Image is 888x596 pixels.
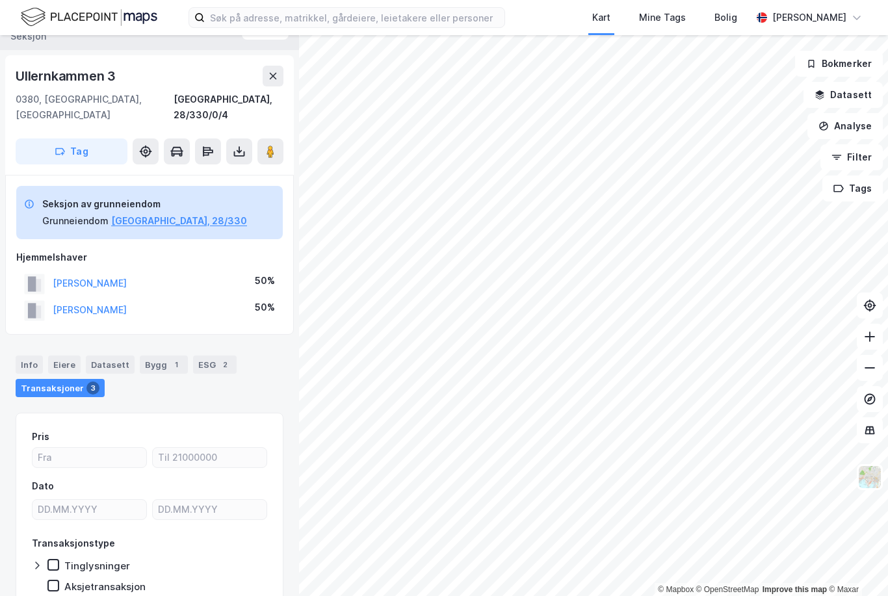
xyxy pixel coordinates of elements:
div: 50% [255,300,275,315]
div: 0380, [GEOGRAPHIC_DATA], [GEOGRAPHIC_DATA] [16,92,174,123]
div: Ullernkammen 3 [16,66,118,86]
div: 3 [86,382,99,395]
div: Pris [32,429,49,445]
button: Tag [16,138,127,164]
div: Tinglysninger [64,560,130,572]
input: DD.MM.YYYY [153,500,267,519]
div: Kart [592,10,610,25]
input: DD.MM.YYYY [33,500,146,519]
div: Grunneiendom [42,213,109,229]
button: Datasett [803,82,883,108]
div: Aksjetransaksjon [64,580,146,593]
input: Til 21000000 [153,448,267,467]
div: Eiere [48,356,81,374]
button: Bokmerker [795,51,883,77]
button: Filter [820,144,883,170]
img: Z [857,465,882,489]
a: Mapbox [658,585,694,594]
div: Bolig [714,10,737,25]
div: 50% [255,273,275,289]
div: Transaksjonstype [32,536,115,551]
div: Bygg [140,356,188,374]
div: [GEOGRAPHIC_DATA], 28/330/0/4 [174,92,283,123]
div: Hjemmelshaver [16,250,283,265]
button: [GEOGRAPHIC_DATA], 28/330 [111,213,247,229]
button: Tags [822,175,883,201]
div: Seksjon av grunneiendom [42,196,247,212]
button: Analyse [807,113,883,139]
input: Søk på adresse, matrikkel, gårdeiere, leietakere eller personer [205,8,504,27]
div: Mine Tags [639,10,686,25]
iframe: Chat Widget [823,534,888,596]
input: Fra [33,448,146,467]
a: OpenStreetMap [696,585,759,594]
div: Datasett [86,356,135,374]
div: ESG [193,356,237,374]
div: 1 [170,358,183,371]
div: [PERSON_NAME] [772,10,846,25]
a: Improve this map [763,585,827,594]
img: logo.f888ab2527a4732fd821a326f86c7f29.svg [21,6,157,29]
div: Transaksjoner [16,379,105,397]
div: Seksjon [10,29,46,44]
div: Info [16,356,43,374]
div: Kontrollprogram for chat [823,534,888,596]
div: Dato [32,478,54,494]
div: 2 [218,358,231,371]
